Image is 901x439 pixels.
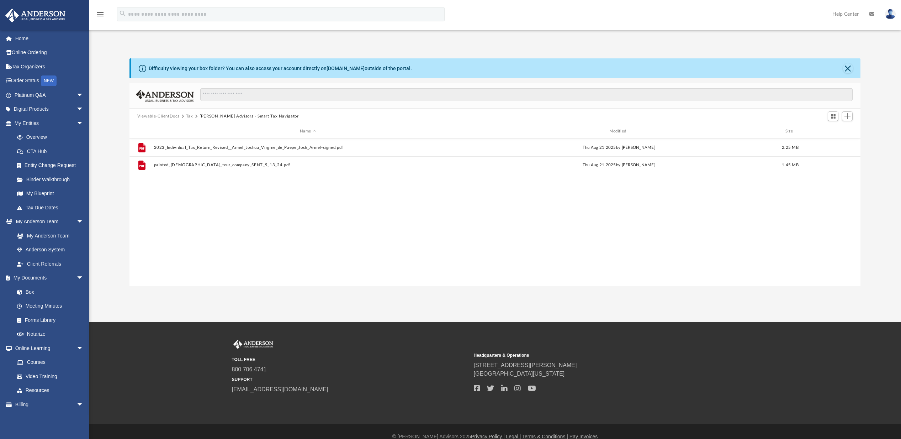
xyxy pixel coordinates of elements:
a: [GEOGRAPHIC_DATA][US_STATE] [474,371,565,377]
a: Client Referrals [10,257,91,271]
div: Thu Aug 21 2025 by [PERSON_NAME] [465,162,773,168]
div: Name [154,128,462,135]
span: 2.25 MB [782,146,799,150]
a: 800.706.4741 [232,366,267,372]
a: Billingarrow_drop_down [5,397,94,412]
a: My Documentsarrow_drop_down [5,271,91,285]
button: Close [843,63,853,73]
a: Online Learningarrow_drop_down [5,341,91,355]
button: Viewable-ClientDocs [137,113,179,120]
small: Headquarters & Operations [474,352,711,359]
a: My Entitiesarrow_drop_down [5,116,94,130]
a: Order StatusNEW [5,74,94,88]
a: Tax Due Dates [10,200,94,215]
a: Online Ordering [5,46,94,60]
a: Binder Walkthrough [10,172,94,187]
a: Notarize [10,327,91,341]
button: [PERSON_NAME] Advisors - Smart Tax Navigator [200,113,299,120]
a: My Blueprint [10,187,91,201]
div: NEW [41,75,57,86]
a: Digital Productsarrow_drop_down [5,102,94,116]
button: painted_[DEMOGRAPHIC_DATA]_tour_company_SENT_9_13_24.pdf [154,163,462,167]
button: Switch to Grid View [828,111,838,121]
a: Anderson System [10,243,91,257]
a: Platinum Q&Aarrow_drop_down [5,88,94,102]
span: arrow_drop_down [76,271,91,286]
button: Add [842,111,853,121]
a: My Anderson Team [10,229,87,243]
div: grid [129,139,860,286]
span: arrow_drop_down [76,102,91,117]
span: 1.45 MB [782,163,799,167]
a: Entity Change Request [10,158,94,173]
div: Modified [465,128,773,135]
button: Tax [186,113,193,120]
a: My Anderson Teamarrow_drop_down [5,215,91,229]
div: id [807,128,857,135]
button: 2023_Individual_Tax_Return_Revised__Armel_Joshua_Virgine_de_Paepe_Josh_Armel-signed.pdf [154,145,462,150]
i: search [119,10,127,17]
a: Home [5,31,94,46]
div: id [133,128,150,135]
div: Difficulty viewing your box folder? You can also access your account directly on outside of the p... [149,65,412,72]
a: CTA Hub [10,144,94,158]
span: arrow_drop_down [76,88,91,103]
img: Anderson Advisors Platinum Portal [3,9,68,22]
small: SUPPORT [232,376,469,383]
small: TOLL FREE [232,356,469,363]
a: Forms Library [10,313,87,327]
a: [DOMAIN_NAME] [327,66,365,71]
div: Size [776,128,805,135]
span: arrow_drop_down [76,397,91,412]
a: Events Calendar [5,412,94,426]
div: Thu Aug 21 2025 by [PERSON_NAME] [465,145,773,151]
a: Resources [10,383,91,398]
img: User Pic [885,9,896,19]
img: Anderson Advisors Platinum Portal [232,340,275,349]
a: Overview [10,130,94,145]
a: Courses [10,355,91,370]
i: menu [96,10,105,19]
span: arrow_drop_down [76,215,91,229]
a: [STREET_ADDRESS][PERSON_NAME] [474,362,577,368]
span: arrow_drop_down [76,341,91,356]
a: [EMAIL_ADDRESS][DOMAIN_NAME] [232,386,328,392]
a: Tax Organizers [5,59,94,74]
span: arrow_drop_down [76,116,91,131]
a: Video Training [10,369,87,383]
a: Meeting Minutes [10,299,91,313]
a: Box [10,285,87,299]
a: menu [96,14,105,19]
input: Search files and folders [200,88,853,101]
